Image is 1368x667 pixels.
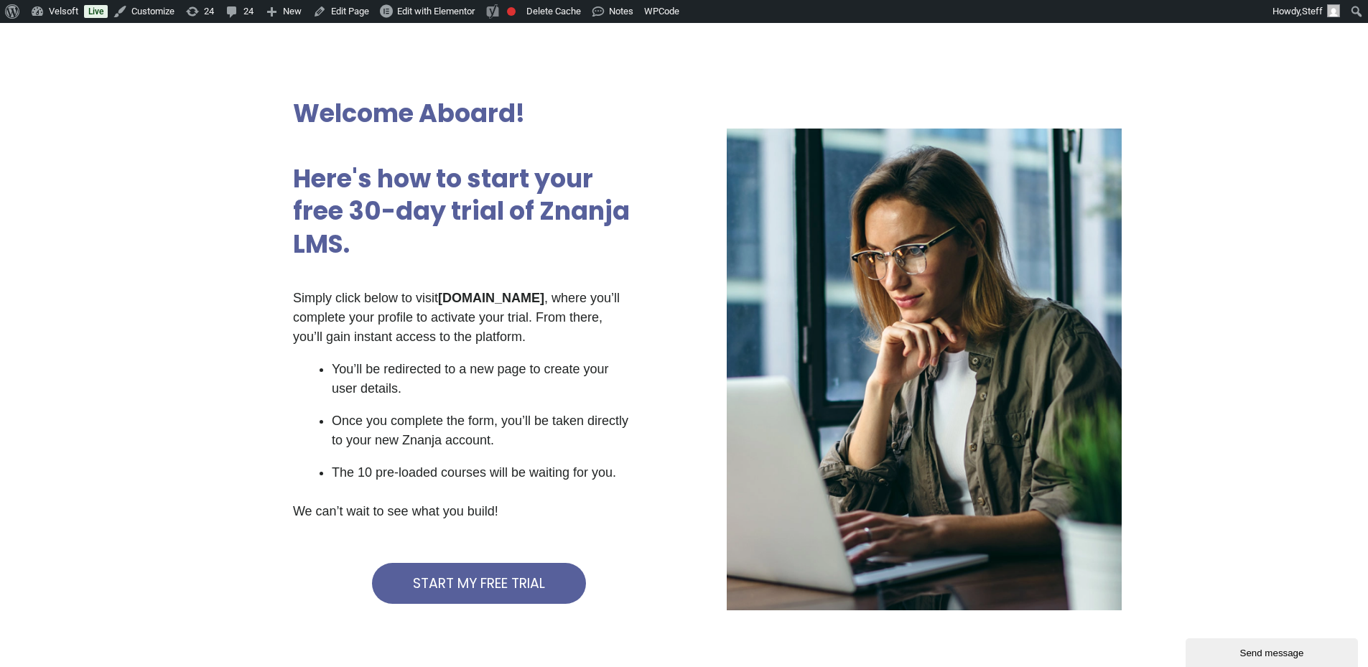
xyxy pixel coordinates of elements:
[397,6,475,17] span: Edit with Elementor
[293,502,632,521] p: We can’t wait to see what you build!
[438,291,544,305] strong: [DOMAIN_NAME]
[293,289,632,347] p: Simply click below to visit , where you’ll complete your profile to activate your trial. From the...
[332,360,632,398] p: You’ll be redirected to a new page to create your user details.
[332,463,632,482] p: The 10 pre-loaded courses will be waiting for you.
[84,5,108,18] a: Live
[507,7,516,16] div: Focus keyphrase not set
[293,97,630,261] h2: Welcome Aboard! Here's how to start your free 30-day trial of Znanja LMS.
[1302,6,1323,17] span: Steff
[1186,635,1361,667] iframe: chat widget
[332,411,632,450] p: Once you complete the form, you’ll be taken directly to your new Znanja account.
[372,563,586,604] a: START MY FREE TRIAL
[413,577,545,590] span: START MY FREE TRIAL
